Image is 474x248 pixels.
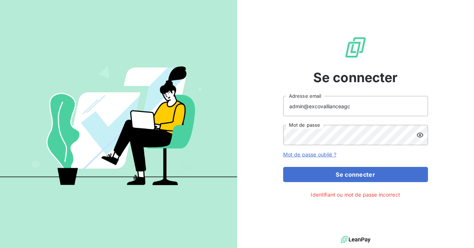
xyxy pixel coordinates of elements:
span: Se connecter [313,68,398,87]
span: Identifiant ou mot de passe incorrect [311,191,400,198]
img: logo [341,234,370,245]
input: placeholder [283,96,428,116]
a: Mot de passe oublié ? [283,151,336,157]
img: Logo LeanPay [344,36,367,59]
button: Se connecter [283,167,428,182]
